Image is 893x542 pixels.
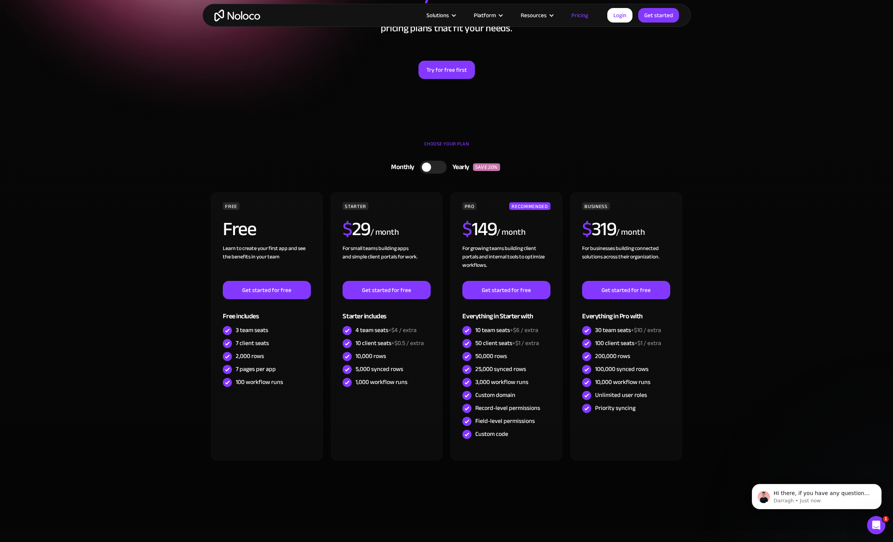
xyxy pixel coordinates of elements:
span: 1 [883,516,889,522]
span: $ [462,211,472,247]
div: FREE [223,202,240,210]
div: SAVE 20% [473,163,500,171]
div: Custom code [475,430,508,438]
div: 50 client seats [475,339,539,347]
div: Everything in Pro with [582,299,670,324]
h2: Grow your business at any stage with tiered pricing plans that fit your needs. [210,11,683,34]
div: Platform [464,10,511,20]
a: Pricing [562,10,598,20]
div: 100,000 synced rows [595,365,648,373]
div: For small teams building apps and simple client portals for work. ‍ [343,244,430,281]
div: PRO [462,202,476,210]
div: 10 client seats [356,339,424,347]
div: 3,000 workflow runs [475,378,528,386]
a: Try for free first [418,61,475,79]
a: home [214,10,260,21]
div: 10,000 workflow runs [595,378,650,386]
div: Everything in Starter with [462,299,550,324]
div: For businesses building connected solutions across their organization. ‍ [582,244,670,281]
div: 25,000 synced rows [475,365,526,373]
div: Solutions [426,10,449,20]
div: For growing teams building client portals and internal tools to optimize workflows. [462,244,550,281]
div: 10,000 rows [356,352,386,360]
a: Get started for free [462,281,550,299]
span: $ [582,211,592,247]
div: STARTER [343,202,368,210]
div: 7 pages per app [236,365,276,373]
h2: 149 [462,219,497,239]
div: Field-level permissions [475,417,535,425]
div: Custom domain [475,391,515,399]
div: Resources [521,10,547,20]
span: +$0.5 / extra [391,337,424,349]
div: 50,000 rows [475,352,507,360]
iframe: Intercom live chat [867,516,885,534]
span: +$1 / extra [634,337,661,349]
div: Unlimited user roles [595,391,647,399]
div: 30 team seats [595,326,661,334]
span: +$6 / extra [510,324,538,336]
div: Free includes [223,299,311,324]
a: Get started for free [343,281,430,299]
div: / month [370,226,399,239]
div: 7 client seats [236,339,269,347]
iframe: Intercom notifications message [740,468,893,521]
div: Record-level permissions [475,404,540,412]
span: $ [343,211,352,247]
div: Resources [511,10,562,20]
span: +$1 / extra [512,337,539,349]
div: Priority syncing [595,404,636,412]
div: 100 client seats [595,339,661,347]
span: +$4 / extra [388,324,417,336]
div: RECOMMENDED [509,202,550,210]
div: / month [616,226,645,239]
div: Platform [474,10,496,20]
div: 2,000 rows [236,352,264,360]
div: 100 workflow runs [236,378,283,386]
div: Yearly [447,161,473,173]
div: 3 team seats [236,326,268,334]
a: Get started for free [582,281,670,299]
div: CHOOSE YOUR PLAN [210,138,683,157]
div: Monthly [381,161,420,173]
div: 200,000 rows [595,352,630,360]
span: +$10 / extra [631,324,661,336]
div: Starter includes [343,299,430,324]
h2: Free [223,219,256,239]
div: Learn to create your first app and see the benefits in your team ‍ [223,244,311,281]
div: 1,000 workflow runs [356,378,407,386]
h2: 29 [343,219,370,239]
h2: 319 [582,219,616,239]
div: 5,000 synced rows [356,365,403,373]
div: / month [497,226,525,239]
div: 4 team seats [356,326,417,334]
a: Login [607,8,632,23]
a: Get started [638,8,679,23]
div: 10 team seats [475,326,538,334]
div: BUSINESS [582,202,610,210]
a: Get started for free [223,281,311,299]
div: Solutions [417,10,464,20]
